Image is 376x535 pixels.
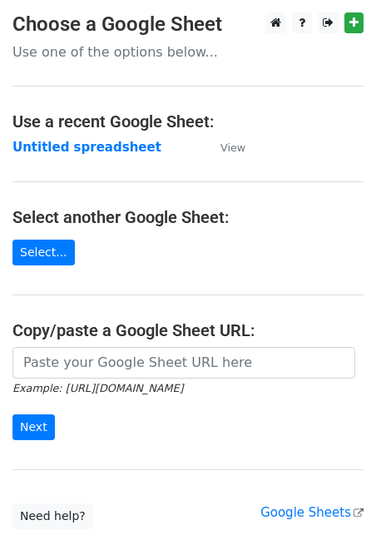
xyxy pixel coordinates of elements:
h4: Use a recent Google Sheet: [12,111,364,131]
a: Untitled spreadsheet [12,140,161,155]
p: Use one of the options below... [12,43,364,61]
h3: Choose a Google Sheet [12,12,364,37]
small: View [220,141,245,154]
h4: Select another Google Sheet: [12,207,364,227]
input: Next [12,414,55,440]
a: Google Sheets [260,505,364,520]
a: Select... [12,240,75,265]
small: Example: [URL][DOMAIN_NAME] [12,382,183,394]
input: Paste your Google Sheet URL here [12,347,355,379]
a: Need help? [12,503,93,529]
h4: Copy/paste a Google Sheet URL: [12,320,364,340]
a: View [204,140,245,155]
